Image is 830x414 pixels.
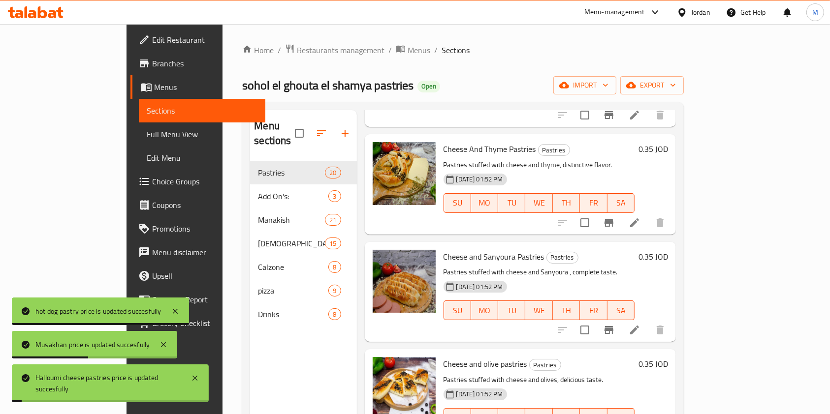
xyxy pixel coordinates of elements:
span: Choice Groups [152,176,257,187]
div: Calzone8 [250,255,356,279]
span: WE [529,303,548,318]
button: SU [444,193,471,213]
span: Sort sections [310,121,333,145]
span: Calzone [258,261,328,273]
div: Manakish21 [250,208,356,232]
span: [DATE] 01:52 PM [452,175,507,184]
span: Menu disclaimer [152,246,257,258]
button: FR [580,193,607,213]
img: Cheese and Sanyoura Pastries [373,250,436,313]
button: SA [607,300,635,320]
span: SU [448,303,467,318]
div: Menu-management [584,6,645,18]
nav: Menu sections [250,157,356,330]
button: FR [580,300,607,320]
div: Pastries20 [250,161,356,184]
span: Add On's: [258,190,328,202]
span: Upsell [152,270,257,282]
span: TU [502,303,521,318]
span: Select to update [575,212,595,233]
span: TH [557,303,576,318]
div: Pastries [529,359,561,371]
span: WE [529,196,548,210]
div: Musakhan price is updated succesfully [35,339,150,350]
span: Pastries [258,167,325,178]
span: TU [502,196,521,210]
button: delete [648,318,672,342]
span: Grocery Checklist [152,317,257,329]
span: Select to update [575,105,595,125]
nav: breadcrumb [242,44,684,57]
span: Sections [147,105,257,117]
h6: 0.35 JOD [638,142,668,156]
p: Pastries stuffed with cheese and thyme, distinctive flavor. [444,159,635,171]
h6: 0.35 JOD [638,357,668,371]
span: FR [584,303,603,318]
button: WE [525,193,552,213]
span: Edit Menu [147,152,257,164]
button: delete [648,103,672,127]
span: Menus [154,81,257,93]
div: Pastries [546,252,578,264]
div: items [325,214,341,226]
button: delete [648,211,672,235]
span: SU [448,196,467,210]
span: SA [611,196,631,210]
a: Coupons [130,193,265,217]
span: 8 [329,263,340,272]
button: TH [553,193,580,213]
div: Pastries [538,144,570,156]
a: Edit Menu [139,146,265,170]
div: Add On's:3 [250,184,356,208]
a: Choice Groups [130,170,265,193]
span: Select to update [575,320,595,340]
span: FR [584,196,603,210]
span: Get support on: [131,361,177,374]
button: Add section [333,121,357,145]
span: import [561,79,608,91]
span: Coupons [152,199,257,211]
div: pizza9 [250,279,356,302]
span: Cheese and Sanyoura Pastries [444,249,544,264]
div: Lebanese Manakish [258,237,325,249]
div: items [325,167,341,178]
span: export [628,79,676,91]
button: import [553,76,616,94]
span: Pastries [547,252,578,263]
button: SA [607,193,635,213]
div: items [325,237,341,249]
span: Branches [152,58,257,69]
span: pizza [258,285,328,296]
div: Jordan [691,7,710,18]
a: Edit menu item [629,217,640,229]
span: Cheese And Thyme Pastries [444,142,536,156]
span: M [812,7,818,18]
a: Sections [139,99,265,122]
span: Pastries [539,145,570,156]
button: Branch-specific-item [597,103,621,127]
a: Upsell [130,264,265,288]
div: Drinks8 [250,302,356,326]
div: hot dog pastry price is updated succesfully [35,306,161,317]
button: TU [498,193,525,213]
a: Full Menu View [139,122,265,146]
li: / [434,44,438,56]
button: WE [525,300,552,320]
div: items [328,190,341,202]
span: 15 [325,239,340,248]
a: Menus [396,44,430,57]
div: Halloumi cheese pastries price is updated succesfully [35,372,181,394]
span: 3 [329,192,340,201]
button: SU [444,300,471,320]
span: MO [475,303,494,318]
span: sohol el ghouta el shamya pastries [242,74,414,96]
button: Branch-specific-item [597,211,621,235]
a: Edit menu item [629,324,640,336]
div: items [328,261,341,273]
h2: Menu sections [254,118,294,148]
button: export [620,76,684,94]
div: Open [417,81,440,92]
button: TU [498,300,525,320]
a: Branches [130,52,265,75]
